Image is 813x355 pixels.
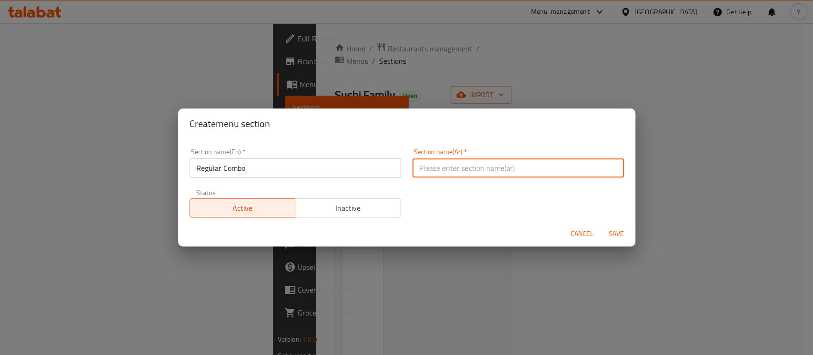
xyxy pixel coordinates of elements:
[190,158,401,177] input: Please enter section name(en)
[190,198,296,217] button: Active
[299,201,397,215] span: Inactive
[190,116,624,131] h2: Create menu section
[571,228,593,240] span: Cancel
[412,158,624,177] input: Please enter section name(ar)
[194,201,292,215] span: Active
[601,225,632,243] button: Save
[295,198,401,217] button: Inactive
[567,225,597,243] button: Cancel
[605,228,628,240] span: Save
